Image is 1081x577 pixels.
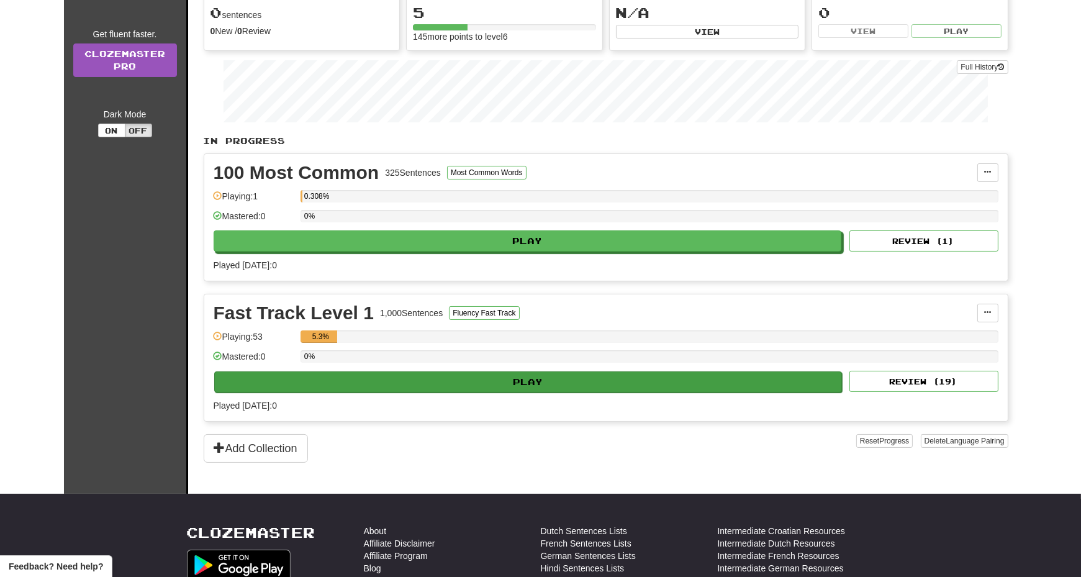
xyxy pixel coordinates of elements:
div: 0 [818,5,1002,20]
strong: 0 [237,26,242,36]
div: Playing: 53 [214,330,294,351]
div: 325 Sentences [385,166,441,179]
button: Review (19) [849,371,998,392]
div: Dark Mode [73,108,177,120]
button: Review (1) [849,230,998,252]
a: Intermediate Dutch Resources [718,537,835,550]
div: Mastered: 0 [214,350,294,371]
p: In Progress [204,135,1008,147]
button: ResetProgress [856,434,913,448]
button: Full History [957,60,1008,74]
button: Play [911,24,1002,38]
button: Play [214,230,842,252]
a: ClozemasterPro [73,43,177,77]
div: 5 [413,5,596,20]
button: Fluency Fast Track [449,306,519,320]
a: Affiliate Disclaimer [364,537,435,550]
a: Intermediate German Resources [718,562,844,575]
div: Get fluent faster. [73,28,177,40]
button: Most Common Words [447,166,527,179]
div: New / Review [210,25,394,37]
a: Intermediate French Resources [718,550,839,562]
a: Affiliate Program [364,550,428,562]
button: DeleteLanguage Pairing [921,434,1008,448]
div: Playing: 1 [214,190,294,211]
button: Off [125,124,152,137]
span: Progress [879,437,909,445]
span: Played [DATE]: 0 [214,401,277,411]
div: 100 Most Common [214,163,379,182]
a: Dutch Sentences Lists [541,525,627,537]
div: 1,000 Sentences [380,307,443,319]
span: Open feedback widget [9,560,103,573]
div: Fast Track Level 1 [214,304,374,322]
span: N/A [616,4,650,21]
a: Blog [364,562,381,575]
a: Clozemaster [187,525,315,540]
span: 0 [210,4,222,21]
a: About [364,525,387,537]
a: French Sentences Lists [541,537,631,550]
div: 145 more points to level 6 [413,30,596,43]
button: View [616,25,799,39]
a: Hindi Sentences Lists [541,562,625,575]
div: sentences [210,5,394,21]
strong: 0 [210,26,215,36]
a: German Sentences Lists [541,550,636,562]
span: Played [DATE]: 0 [214,260,277,270]
button: Play [214,371,843,393]
button: On [98,124,125,137]
div: Mastered: 0 [214,210,294,230]
button: Add Collection [204,434,308,463]
div: 5.3% [304,330,337,343]
span: Language Pairing [946,437,1004,445]
a: Intermediate Croatian Resources [718,525,845,537]
button: View [818,24,908,38]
